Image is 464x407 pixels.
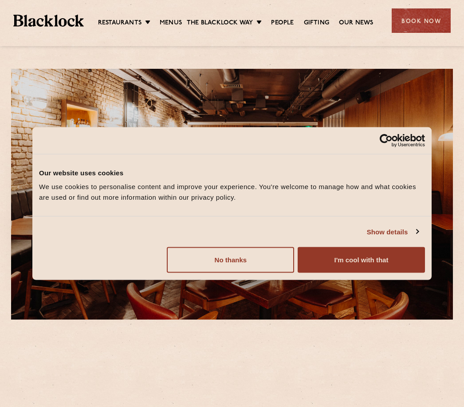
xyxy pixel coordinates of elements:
a: Gifting [304,19,329,28]
a: Menus [160,19,182,28]
a: Show details [367,226,418,237]
div: We use cookies to personalise content and improve your experience. You're welcome to manage how a... [39,182,425,203]
a: Restaurants [98,19,142,28]
button: I'm cool with that [298,247,425,273]
button: No thanks [167,247,294,273]
div: Book Now [392,8,451,33]
div: Our website uses cookies [39,167,425,178]
img: BL_Textured_Logo-footer-cropped.svg [13,15,84,27]
a: Usercentrics Cookiebot - opens in a new window [347,134,425,147]
a: Our News [339,19,374,28]
a: The Blacklock Way [187,19,253,28]
a: People [271,19,294,28]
